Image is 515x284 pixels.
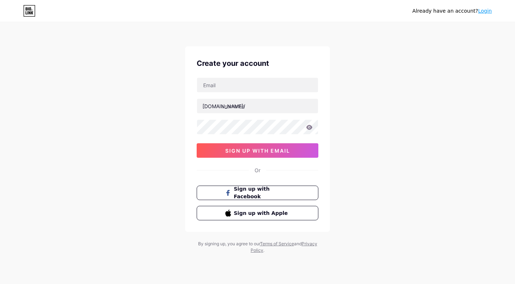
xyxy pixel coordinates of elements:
span: sign up with email [225,148,290,154]
a: Login [478,8,492,14]
span: Sign up with Apple [234,209,290,217]
span: Sign up with Facebook [234,185,290,200]
div: Create your account [197,58,318,69]
div: By signing up, you agree to our and . [196,241,319,254]
a: Terms of Service [260,241,294,246]
div: Already have an account? [413,7,492,15]
input: username [197,99,318,113]
button: Sign up with Apple [197,206,318,220]
input: Email [197,78,318,92]
button: sign up with email [197,143,318,158]
div: Or [255,166,260,174]
button: Sign up with Facebook [197,186,318,200]
div: [DOMAIN_NAME]/ [202,102,245,110]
